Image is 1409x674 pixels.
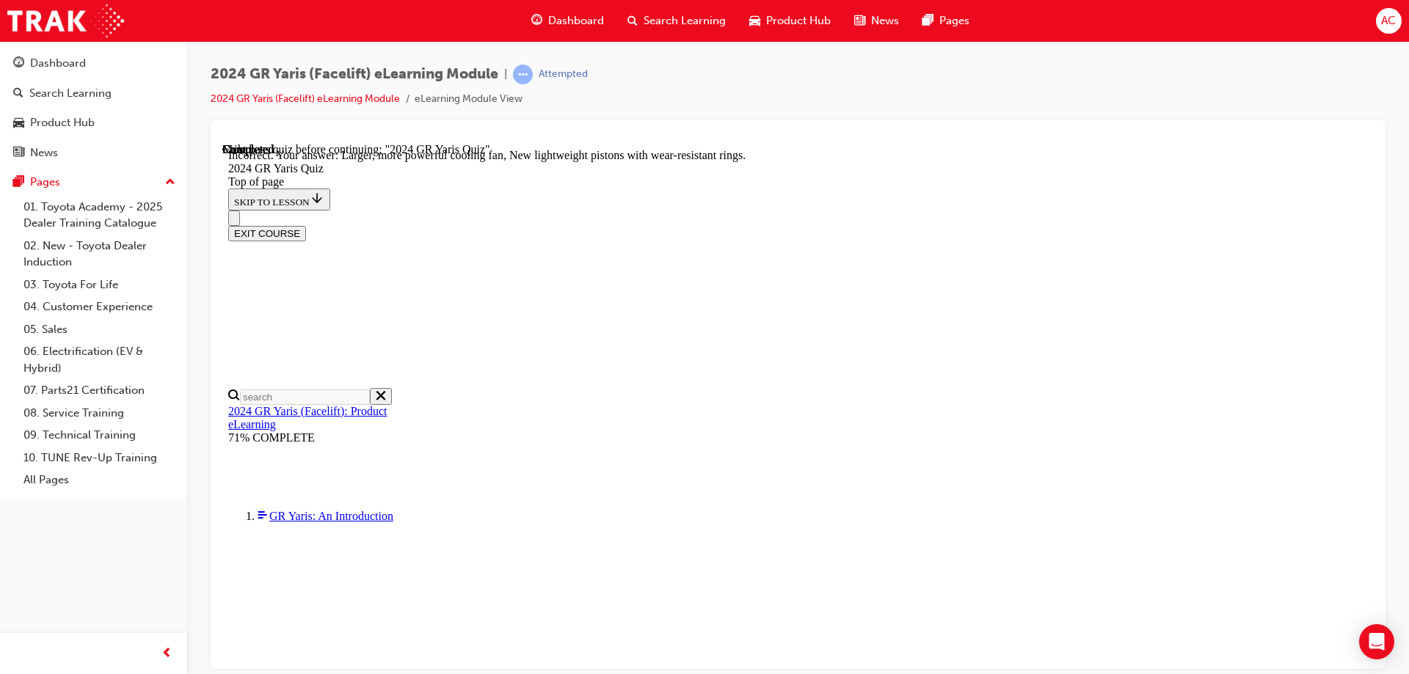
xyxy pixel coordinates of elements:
a: 08. Service Training [18,402,181,425]
span: news-icon [854,12,865,30]
button: DashboardSearch LearningProduct HubNews [6,47,181,169]
a: 07. Parts21 Certification [18,379,181,402]
li: eLearning Module View [415,91,523,108]
button: AC [1376,8,1402,34]
img: Trak [7,4,124,37]
a: 04. Customer Experience [18,296,181,318]
span: up-icon [165,173,175,192]
div: 71% COMPLETE [6,288,200,301]
span: SKIP TO LESSON [12,54,102,65]
div: News [30,144,58,161]
div: Incorrect. Your answer: Larger, more powerful cooling fan, New lightweight pistons with wear-resi... [6,6,1146,19]
span: News [871,12,899,29]
span: pages-icon [922,12,933,30]
a: News [6,139,181,166]
button: Pages [6,169,181,196]
a: pages-iconPages [911,6,981,36]
button: Close search menu [148,245,170,262]
a: Dashboard [6,50,181,77]
span: car-icon [13,117,24,130]
span: learningRecordVerb_ATTEMPT-icon [513,65,533,84]
span: Search Learning [644,12,726,29]
a: search-iconSearch Learning [616,6,738,36]
a: 2024 GR Yaris (Facelift): Product eLearning [6,262,164,287]
a: 03. Toyota For Life [18,274,181,296]
a: guage-iconDashboard [520,6,616,36]
div: 2024 GR Yaris Quiz [6,19,1146,32]
input: Search [18,246,148,262]
a: 02. New - Toyota Dealer Induction [18,235,181,274]
a: 09. Technical Training [18,424,181,447]
span: pages-icon [13,176,24,189]
a: car-iconProduct Hub [738,6,842,36]
a: 10. TUNE Rev-Up Training [18,447,181,469]
a: 05. Sales [18,318,181,341]
a: news-iconNews [842,6,911,36]
span: | [504,66,507,83]
a: Product Hub [6,109,181,136]
button: SKIP TO LESSON [6,45,108,67]
div: Search Learning [29,85,112,102]
span: guage-icon [531,12,542,30]
span: prev-icon [161,645,172,663]
div: Dashboard [30,55,86,72]
button: Close navigation menu [6,67,18,83]
button: EXIT COURSE [6,83,84,98]
a: All Pages [18,469,181,491]
span: AC [1381,12,1396,29]
span: news-icon [13,147,24,160]
a: Search Learning [6,80,181,107]
div: Attempted [539,67,588,81]
span: Pages [939,12,969,29]
span: search-icon [13,87,23,100]
div: Pages [30,174,60,191]
span: guage-icon [13,57,24,70]
a: 01. Toyota Academy - 2025 Dealer Training Catalogue [18,196,181,235]
span: car-icon [749,12,760,30]
div: Open Intercom Messenger [1359,624,1394,659]
a: 2024 GR Yaris (Facelift) eLearning Module [211,92,400,105]
span: 2024 GR Yaris (Facelift) eLearning Module [211,66,498,83]
span: search-icon [627,12,638,30]
span: Product Hub [766,12,831,29]
a: 06. Electrification (EV & Hybrid) [18,340,181,379]
span: Dashboard [548,12,604,29]
div: Product Hub [30,114,95,131]
div: Top of page [6,32,1146,45]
